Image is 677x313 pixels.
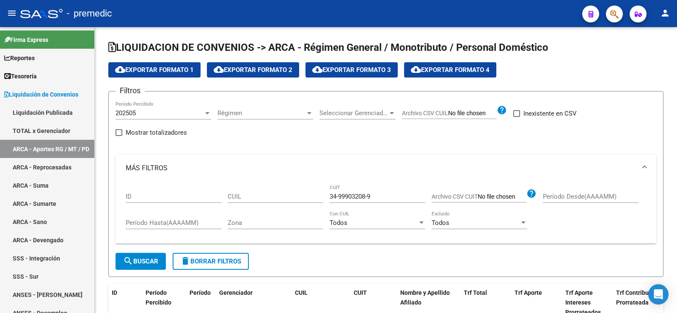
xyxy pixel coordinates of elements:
[330,219,347,227] span: Todos
[432,219,449,227] span: Todos
[305,62,398,78] button: Exportar Formato 3
[354,289,367,296] span: CUIT
[108,62,201,78] button: Exportar Formato 1
[4,53,35,63] span: Reportes
[217,109,305,117] span: Régimen
[312,64,322,75] mat-icon: cloud_download
[4,90,78,99] span: Liquidación de Convenios
[67,4,112,23] span: - premedic
[116,85,145,97] h3: Filtros
[526,188,537,199] mat-icon: help
[4,35,48,44] span: Firma Express
[115,64,125,75] mat-icon: cloud_download
[7,8,17,18] mat-icon: menu
[312,66,391,74] span: Exportar Formato 3
[116,109,136,117] span: 202505
[411,66,490,74] span: Exportar Formato 4
[497,105,507,115] mat-icon: help
[448,110,497,117] input: Archivo CSV CUIL
[319,109,388,117] span: Seleccionar Gerenciador
[116,155,656,182] mat-expansion-panel-header: MÁS FILTROS
[116,182,656,244] div: MÁS FILTROS
[190,289,211,296] span: Período
[411,64,421,75] mat-icon: cloud_download
[214,66,292,74] span: Exportar Formato 2
[116,253,166,270] button: Buscar
[108,42,548,53] span: LIQUIDACION DE CONVENIOS -> ARCA - Régimen General / Monotributo / Personal Doméstico
[180,256,190,266] mat-icon: delete
[214,64,224,75] mat-icon: cloud_download
[402,110,448,116] span: Archivo CSV CUIL
[112,289,117,296] span: ID
[146,289,171,306] span: Período Percibido
[173,253,249,270] button: Borrar Filtros
[115,66,194,74] span: Exportar Formato 1
[660,8,670,18] mat-icon: person
[126,127,187,138] span: Mostrar totalizadores
[515,289,542,296] span: Trf Aporte
[464,289,487,296] span: Trf Total
[123,256,133,266] mat-icon: search
[404,62,496,78] button: Exportar Formato 4
[4,72,37,81] span: Tesorería
[523,108,577,119] span: Inexistente en CSV
[180,258,241,265] span: Borrar Filtros
[400,289,450,306] span: Nombre y Apellido Afiliado
[648,284,669,305] div: Open Intercom Messenger
[123,258,158,265] span: Buscar
[295,289,308,296] span: CUIL
[432,193,478,200] span: Archivo CSV CUIT
[126,163,636,173] mat-panel-title: MÁS FILTROS
[219,289,253,296] span: Gerenciador
[616,289,660,306] span: Trf Contribucion Prorrateada
[207,62,299,78] button: Exportar Formato 2
[478,193,526,201] input: Archivo CSV CUIT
